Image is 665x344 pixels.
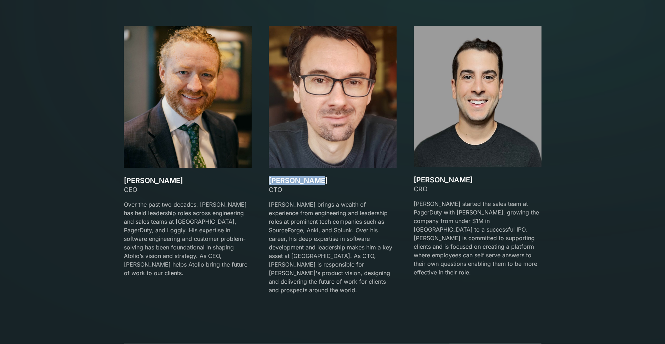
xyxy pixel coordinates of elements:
img: team [414,26,541,167]
div: CRO [414,184,541,194]
div: CEO [124,185,252,194]
p: Over the past two decades, [PERSON_NAME] has held leadership roles across engineering and sales t... [124,200,252,277]
h3: [PERSON_NAME] [124,176,252,185]
div: CTO [269,185,397,194]
div: Csevegés widget [629,310,665,344]
h3: [PERSON_NAME] [414,176,541,184]
p: [PERSON_NAME] started the sales team at PagerDuty with [PERSON_NAME], growing the company from un... [414,199,541,277]
h3: [PERSON_NAME] [269,176,397,185]
img: team [269,26,397,168]
iframe: Chat Widget [629,310,665,344]
p: [PERSON_NAME] brings a wealth of experience from engineering and leadership roles at prominent te... [269,200,397,294]
img: team [124,26,252,168]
